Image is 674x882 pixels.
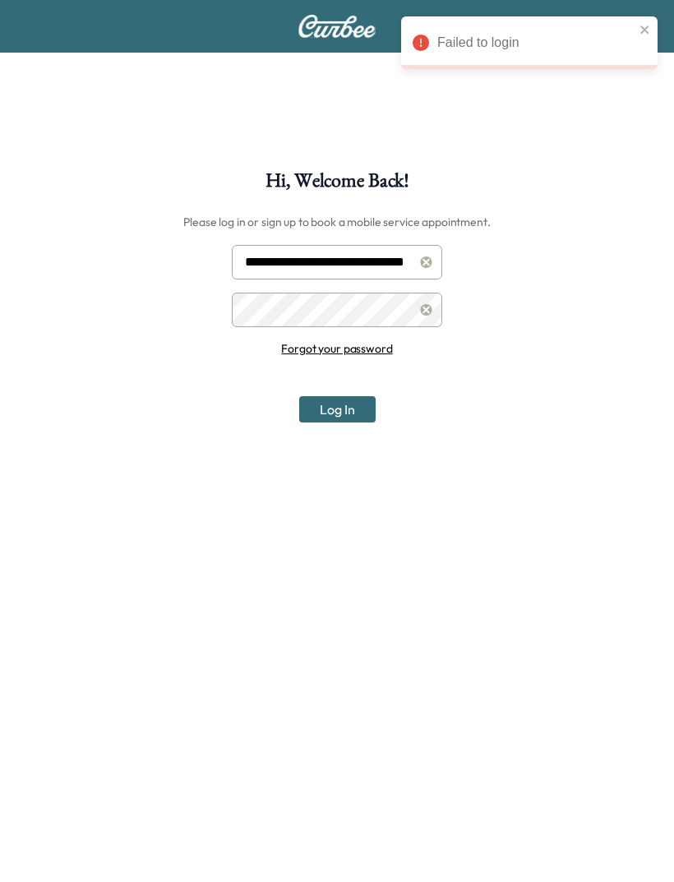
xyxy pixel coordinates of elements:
[639,23,651,36] button: close
[183,209,490,235] h6: Please log in or sign up to book a mobile service appointment.
[265,171,409,199] h1: Hi, Welcome Back!
[437,33,635,53] div: Failed to login
[299,396,376,423] button: Log In
[281,341,392,356] a: Forgot your password
[298,15,376,38] img: Curbee Logo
